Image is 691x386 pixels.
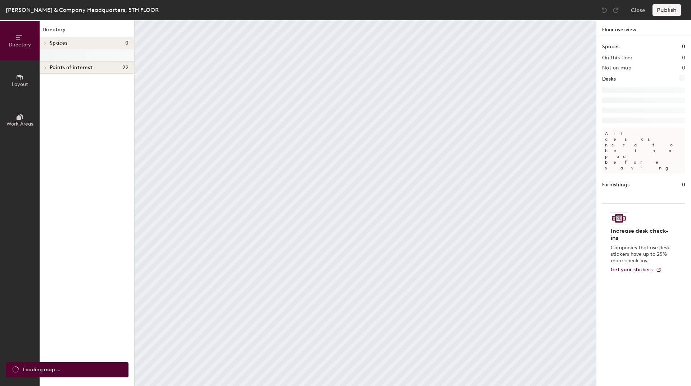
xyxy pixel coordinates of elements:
div: [PERSON_NAME] & Company Headquarters, 5TH FLOOR [6,5,159,14]
span: Layout [12,81,28,87]
h4: Increase desk check-ins [611,227,672,242]
a: Get your stickers [611,267,661,273]
span: Work Areas [6,121,33,127]
img: Redo [612,6,619,14]
span: 0 [125,40,128,46]
h2: On this floor [602,55,633,61]
span: Points of interest [50,65,92,71]
h2: 0 [682,55,685,61]
p: Companies that use desk stickers have up to 25% more check-ins. [611,245,672,264]
span: Get your stickers [611,267,653,273]
button: Close [631,4,645,16]
span: Spaces [50,40,68,46]
span: Directory [9,42,31,48]
h1: 0 [682,43,685,51]
img: Undo [601,6,608,14]
h1: Spaces [602,43,619,51]
h1: Directory [40,26,134,37]
h1: Desks [602,75,616,83]
h1: 0 [682,181,685,189]
span: Loading map ... [23,366,60,374]
img: Sticker logo [611,212,627,224]
h1: Floor overview [596,20,691,37]
h2: 0 [682,65,685,71]
h2: Not on map [602,65,631,71]
p: All desks need to be in a pod before saving [602,128,685,174]
span: 22 [122,65,128,71]
h1: Furnishings [602,181,629,189]
canvas: Map [135,20,596,386]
